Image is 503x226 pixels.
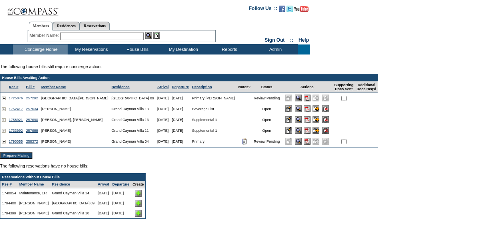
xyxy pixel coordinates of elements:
td: Review Pending [252,136,281,147]
td: My Destination [160,44,206,54]
a: Help [299,37,309,43]
a: Subscribe to our YouTube Channel [294,8,309,13]
a: Arrival [157,85,169,89]
input: Submit for Processing [313,105,319,112]
a: Reservations [80,22,110,30]
td: [DATE] [170,93,191,104]
a: Res # [9,85,18,89]
input: Edit [285,116,292,123]
td: Status [252,81,281,93]
img: Edit [285,138,292,145]
img: icon_note.gif [242,138,247,145]
td: Grand Cayman Villa 10 [50,208,96,218]
img: plus.gif [2,129,6,133]
a: 258372 [26,139,38,143]
td: [DATE] [111,208,131,218]
td: [DATE] [156,136,170,147]
td: [DATE] [96,208,111,218]
td: [DATE] [170,115,191,125]
td: Open [252,115,281,125]
a: 1752417 [9,107,23,111]
a: Member Name [41,85,66,89]
td: [GEOGRAPHIC_DATA] 09 [50,198,96,208]
a: Residences [53,22,80,30]
td: Open [252,125,281,136]
img: Follow us on Twitter [287,6,293,12]
td: Grand Cayman Villa 11 [110,125,156,136]
a: Sign Out [265,37,285,43]
a: Res # [2,182,12,186]
img: b_pdf.gif [304,95,311,101]
td: 1794400 [0,198,18,208]
td: [PERSON_NAME], [PERSON_NAME] [40,115,110,125]
a: Description [192,85,212,89]
td: Supporting Docs Sent [333,81,355,93]
a: Follow us on Twitter [287,8,293,13]
a: Member Name [19,182,44,186]
img: b_pdf.gif [304,116,311,123]
td: Reservations Without House Bills [0,174,145,181]
td: [DATE] [156,104,170,115]
img: plus.gif [2,97,6,100]
img: Add House Bill [135,210,142,217]
td: Create [131,181,145,188]
img: b_pdf.gif [304,138,311,145]
a: Members [29,22,53,30]
td: [DATE] [96,198,111,208]
input: View [295,138,302,145]
td: [PERSON_NAME] [18,208,50,218]
img: plus.gif [2,107,6,111]
td: Grand Cayman Villa 04 [110,136,156,147]
input: Edit [285,127,292,134]
a: Residence [112,85,130,89]
td: [DATE] [170,104,191,115]
span: :: [290,37,293,43]
input: View [295,116,302,123]
a: Bill # [26,85,35,89]
td: Additional Docs Req'd [355,81,378,93]
td: Reports [206,44,252,54]
td: [PERSON_NAME] [18,198,50,208]
img: Delete [322,95,329,101]
input: Edit [285,105,292,112]
td: Actions [281,81,333,93]
img: Edit [285,95,292,101]
img: Subscribe to our YouTube Channel [294,6,309,12]
td: Notes? [237,81,253,93]
img: b_pdf.gif [304,127,311,134]
td: House Bills [114,44,160,54]
td: [PERSON_NAME] [40,136,110,147]
input: View [295,95,302,101]
a: 1733992 [9,129,23,133]
td: Beverage List [190,104,237,115]
a: Departure [112,182,130,186]
td: [DATE] [156,93,170,104]
td: [GEOGRAPHIC_DATA] 09 [110,93,156,104]
a: 1725076 [9,96,23,100]
img: Reservations [153,32,160,39]
td: Grand Cayman Villa 13 [110,115,156,125]
img: View [145,32,152,39]
td: Grand Cayman Villa 14 [50,188,96,198]
img: plus.gif [2,140,6,143]
td: [DATE] [156,125,170,136]
a: 257292 [26,96,38,100]
a: 257688 [26,129,38,133]
td: 1794399 [0,208,18,218]
td: [DATE] [111,188,131,198]
td: Grand Cayman Villa 13 [110,104,156,115]
td: Supplemental 1 [190,115,237,125]
img: Delete [322,138,329,145]
img: Submit for Processing [313,138,319,145]
td: Follow Us :: [249,5,277,14]
td: Supplemental 1 [190,125,237,136]
a: Arrival [98,182,109,186]
td: Open [252,104,281,115]
img: plus.gif [2,118,6,122]
td: Concierge Home [13,44,68,54]
a: 257690 [26,118,38,122]
input: Submit for Processing [313,127,319,134]
td: Primary [190,136,237,147]
img: Become our fan on Facebook [279,6,285,12]
img: b_pdf.gif [304,105,311,112]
